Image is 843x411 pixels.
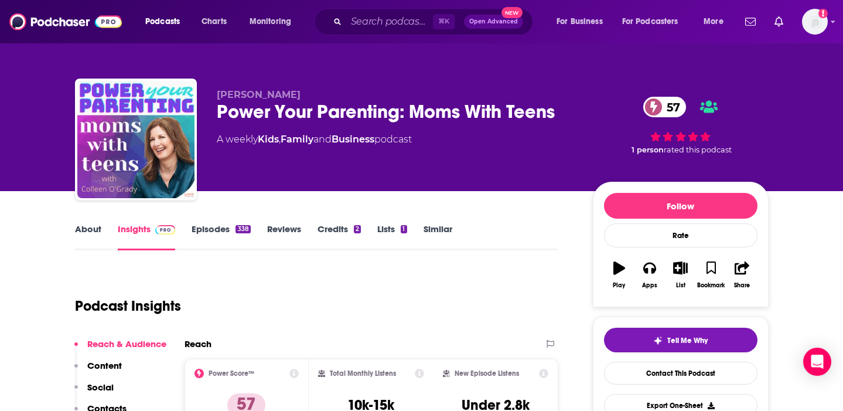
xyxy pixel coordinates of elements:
[145,13,180,30] span: Podcasts
[622,13,678,30] span: For Podcasters
[267,223,301,250] a: Reviews
[424,223,452,250] a: Similar
[613,282,625,289] div: Play
[354,225,361,233] div: 2
[734,282,750,289] div: Share
[318,223,361,250] a: Credits2
[803,348,831,376] div: Open Intercom Messenger
[770,12,788,32] a: Show notifications dropdown
[209,369,254,378] h2: Power Score™
[653,336,663,345] img: tell me why sparkle
[202,13,227,30] span: Charts
[9,11,122,33] img: Podchaser - Follow, Share and Rate Podcasts
[557,13,603,30] span: For Business
[74,382,114,403] button: Social
[87,382,114,393] p: Social
[281,134,313,145] a: Family
[548,12,617,31] button: open menu
[740,12,760,32] a: Show notifications dropdown
[87,338,166,349] p: Reach & Audience
[279,134,281,145] span: ,
[118,223,176,250] a: InsightsPodchaser Pro
[77,81,194,198] img: Power Your Parenting: Moms With Teens
[455,369,519,378] h2: New Episode Listens
[695,12,738,31] button: open menu
[704,13,723,30] span: More
[818,9,828,18] svg: Add a profile image
[664,145,732,154] span: rated this podcast
[726,254,757,296] button: Share
[332,134,374,145] a: Business
[665,254,695,296] button: List
[604,254,634,296] button: Play
[802,9,828,35] span: Logged in as megcassidy
[313,134,332,145] span: and
[250,13,291,30] span: Monitoring
[604,223,757,247] div: Rate
[464,15,523,29] button: Open AdvancedNew
[643,97,686,117] a: 57
[137,12,195,31] button: open menu
[241,12,306,31] button: open menu
[74,338,166,360] button: Reach & Audience
[604,362,757,385] a: Contact This Podcast
[604,193,757,219] button: Follow
[192,223,250,250] a: Episodes338
[217,133,412,147] div: A weekly podcast
[236,225,250,233] div: 338
[655,97,686,117] span: 57
[615,12,695,31] button: open menu
[433,14,455,29] span: ⌘ K
[469,19,518,25] span: Open Advanced
[593,89,769,162] div: 57 1 personrated this podcast
[697,282,725,289] div: Bookmark
[217,89,301,100] span: [PERSON_NAME]
[185,338,211,349] h2: Reach
[501,7,523,18] span: New
[194,12,234,31] a: Charts
[330,369,396,378] h2: Total Monthly Listens
[74,360,122,382] button: Content
[696,254,726,296] button: Bookmark
[325,8,544,35] div: Search podcasts, credits, & more...
[75,223,101,250] a: About
[802,9,828,35] button: Show profile menu
[642,282,657,289] div: Apps
[346,12,433,31] input: Search podcasts, credits, & more...
[634,254,665,296] button: Apps
[802,9,828,35] img: User Profile
[604,328,757,352] button: tell me why sparkleTell Me Why
[667,336,708,345] span: Tell Me Why
[377,223,407,250] a: Lists1
[676,282,685,289] div: List
[75,297,181,315] h1: Podcast Insights
[87,360,122,371] p: Content
[258,134,279,145] a: Kids
[632,145,664,154] span: 1 person
[401,225,407,233] div: 1
[155,225,176,235] img: Podchaser Pro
